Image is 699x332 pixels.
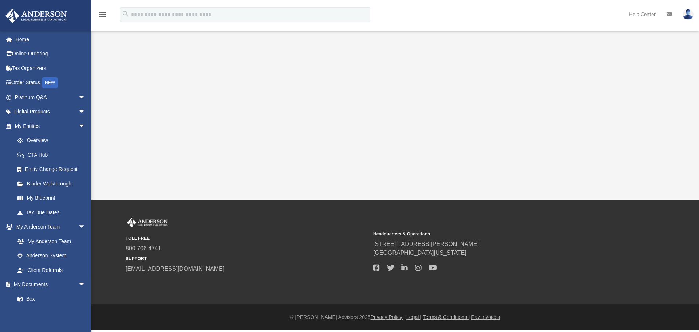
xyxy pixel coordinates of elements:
[371,314,405,320] a: Privacy Policy |
[683,9,694,20] img: User Pic
[10,133,96,148] a: Overview
[423,314,470,320] a: Terms & Conditions |
[373,231,616,237] small: Headquarters & Operations
[5,90,96,105] a: Platinum Q&Aarrow_drop_down
[5,75,96,90] a: Order StatusNEW
[126,218,169,227] img: Anderson Advisors Platinum Portal
[126,235,368,242] small: TOLL FREE
[126,255,368,262] small: SUPPORT
[78,119,93,134] span: arrow_drop_down
[373,250,466,256] a: [GEOGRAPHIC_DATA][US_STATE]
[5,32,96,47] a: Home
[10,292,89,306] a: Box
[91,313,699,321] div: © [PERSON_NAME] Advisors 2025
[5,61,96,75] a: Tax Organizers
[98,14,107,19] a: menu
[5,105,96,119] a: Digital Productsarrow_drop_down
[5,220,93,234] a: My Anderson Teamarrow_drop_down
[10,176,96,191] a: Binder Walkthrough
[10,263,93,277] a: Client Referrals
[98,10,107,19] i: menu
[78,277,93,292] span: arrow_drop_down
[126,266,224,272] a: [EMAIL_ADDRESS][DOMAIN_NAME]
[3,9,69,23] img: Anderson Advisors Platinum Portal
[10,306,93,321] a: Meeting Minutes
[78,90,93,105] span: arrow_drop_down
[10,249,93,263] a: Anderson System
[78,220,93,235] span: arrow_drop_down
[122,10,130,18] i: search
[10,148,96,162] a: CTA Hub
[373,241,479,247] a: [STREET_ADDRESS][PERSON_NAME]
[42,77,58,88] div: NEW
[5,119,96,133] a: My Entitiesarrow_drop_down
[10,191,93,206] a: My Blueprint
[126,245,161,251] a: 800.706.4741
[5,277,93,292] a: My Documentsarrow_drop_down
[10,234,89,249] a: My Anderson Team
[10,162,96,177] a: Entity Change Request
[406,314,422,320] a: Legal |
[5,47,96,61] a: Online Ordering
[10,205,96,220] a: Tax Due Dates
[471,314,500,320] a: Pay Invoices
[78,105,93,120] span: arrow_drop_down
